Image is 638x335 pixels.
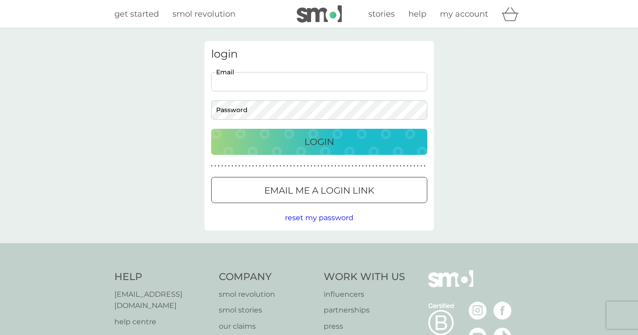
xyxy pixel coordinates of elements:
[285,213,353,222] span: reset my password
[269,164,271,168] p: ●
[225,164,226,168] p: ●
[311,164,312,168] p: ●
[379,164,381,168] p: ●
[502,5,524,23] div: basket
[242,164,244,168] p: ●
[368,9,395,19] span: stories
[358,164,360,168] p: ●
[493,302,511,320] img: visit the smol Facebook page
[218,164,220,168] p: ●
[304,135,334,149] p: Login
[328,164,330,168] p: ●
[324,321,405,332] a: press
[273,164,275,168] p: ●
[407,164,408,168] p: ●
[294,164,295,168] p: ●
[366,164,367,168] p: ●
[259,164,261,168] p: ●
[211,129,427,155] button: Login
[290,164,292,168] p: ●
[413,164,415,168] p: ●
[231,164,233,168] p: ●
[252,164,254,168] p: ●
[331,164,333,168] p: ●
[211,48,427,61] h3: login
[428,270,473,301] img: smol
[303,164,305,168] p: ●
[324,270,405,284] h4: Work With Us
[211,177,427,203] button: Email me a login link
[393,164,395,168] p: ●
[219,304,315,316] a: smol stories
[324,164,326,168] p: ●
[389,164,391,168] p: ●
[408,8,426,21] a: help
[264,183,374,198] p: Email me a login link
[410,164,412,168] p: ●
[219,270,315,284] h4: Company
[249,164,250,168] p: ●
[283,164,285,168] p: ●
[245,164,247,168] p: ●
[114,289,210,312] a: [EMAIL_ADDRESS][DOMAIN_NAME]
[324,289,405,300] a: influencers
[345,164,347,168] p: ●
[424,164,425,168] p: ●
[348,164,350,168] p: ●
[214,164,216,168] p: ●
[469,302,487,320] img: visit the smol Instagram page
[114,9,159,19] span: get started
[403,164,405,168] p: ●
[211,164,213,168] p: ●
[440,9,488,19] span: my account
[355,164,357,168] p: ●
[352,164,353,168] p: ●
[280,164,281,168] p: ●
[297,164,299,168] p: ●
[376,164,378,168] p: ●
[239,164,240,168] p: ●
[335,164,336,168] p: ●
[262,164,264,168] p: ●
[368,8,395,21] a: stories
[286,164,288,168] p: ●
[440,8,488,21] a: my account
[219,321,315,332] a: our claims
[421,164,422,168] p: ●
[386,164,388,168] p: ●
[362,164,364,168] p: ●
[372,164,374,168] p: ●
[396,164,398,168] p: ●
[219,289,315,300] a: smol revolution
[383,164,385,168] p: ●
[228,164,230,168] p: ●
[324,304,405,316] a: partnerships
[276,164,278,168] p: ●
[221,164,223,168] p: ●
[114,8,159,21] a: get started
[317,164,319,168] p: ●
[266,164,268,168] p: ●
[408,9,426,19] span: help
[297,5,342,23] img: smol
[172,8,235,21] a: smol revolution
[114,316,210,328] a: help centre
[307,164,309,168] p: ●
[341,164,343,168] p: ●
[114,270,210,284] h4: Help
[235,164,237,168] p: ●
[256,164,258,168] p: ●
[314,164,316,168] p: ●
[321,164,323,168] p: ●
[400,164,402,168] p: ●
[369,164,371,168] p: ●
[417,164,419,168] p: ●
